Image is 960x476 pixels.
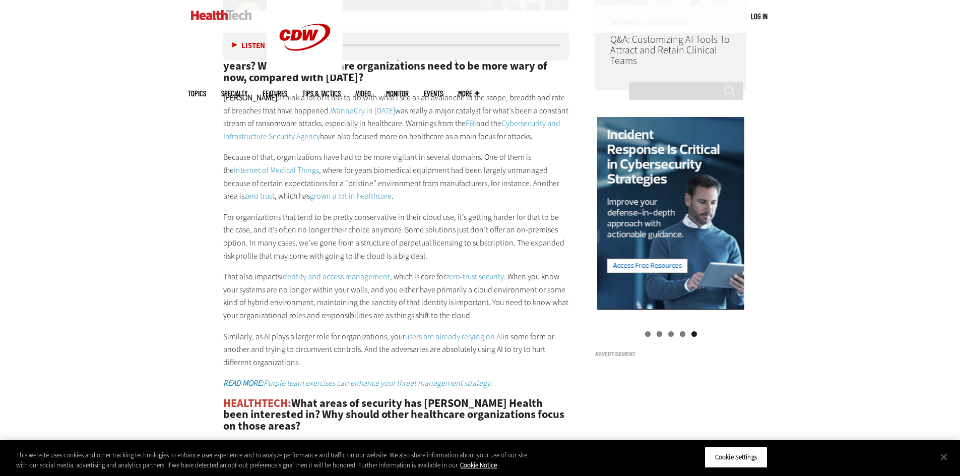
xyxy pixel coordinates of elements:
[223,378,492,388] a: READ MORE:Purple team exercises can enhance your threat management strategy.
[234,165,319,175] a: Internet of Medical Things
[331,105,395,116] a: WannaCry in [DATE]
[223,396,291,410] span: HEALTHTECH:
[281,271,390,282] a: identity and access management
[386,90,409,97] a: MonITor
[267,67,343,77] a: CDW
[223,91,569,143] p: I think a lot of it has to do with what I see as an avalanche in the scope, breadth and rate of b...
[223,211,569,262] p: For organizations that tend to be pretty conservative in their cloud use, it’s getting harder for...
[446,271,504,282] a: zero-trust security
[263,90,287,97] a: Features
[16,450,528,470] div: This website uses cookies and other tracking technologies to enhance user experience and to analy...
[751,11,767,22] div: User menu
[466,118,476,129] a: FBI
[302,90,341,97] a: Tips & Tactics
[680,331,685,337] a: 4
[223,330,569,369] p: Similarly, as AI plays a larger role for organizations, your in some form or another and trying t...
[223,151,569,202] p: Because of that, organizations have had to be more vigilant in several domains. One of them is th...
[458,90,479,97] span: More
[751,12,767,21] a: Log in
[933,446,955,468] button: Close
[223,118,560,142] a: Cybersecurity and Infrastructure Security Agency
[221,90,247,97] span: Specialty
[657,331,662,337] a: 2
[597,117,745,311] img: incident response right rail
[691,331,697,337] a: 5
[705,447,767,468] button: Cookie Settings
[645,331,651,337] a: 1
[595,351,746,357] h3: Advertisement
[188,90,206,97] span: Topics
[668,331,674,337] a: 3
[405,331,502,342] a: users are already relying on AI
[223,378,492,388] em: Purple team exercises can enhance your threat management strategy.
[310,191,392,201] a: grown a lot in healthcare
[191,10,252,20] img: Home
[223,378,264,388] strong: READ MORE:
[223,270,569,322] p: That also impacts , which is core for . When you know your systems are no longer within your wall...
[460,461,497,469] a: More information about your privacy
[356,90,371,97] a: Video
[424,90,443,97] a: Events
[244,191,275,201] a: zero trust
[223,398,569,432] h2: What areas of security has [PERSON_NAME] Health been interested in? Why should other healthcare o...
